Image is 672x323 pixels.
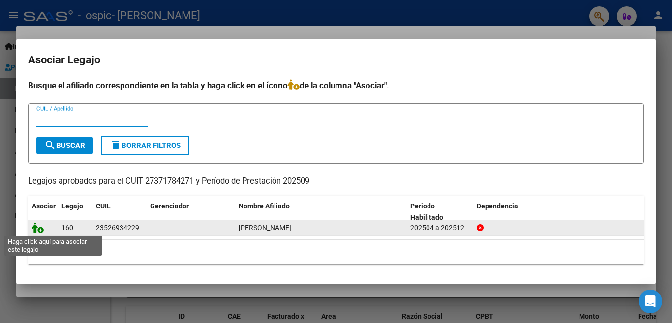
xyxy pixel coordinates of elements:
[36,137,93,154] button: Buscar
[110,141,181,150] span: Borrar Filtros
[28,240,644,264] div: 1 registros
[477,202,518,210] span: Dependencia
[58,196,92,228] datatable-header-cell: Legajo
[410,222,469,234] div: 202504 a 202512
[239,224,291,232] span: MAYER YUTHIEL ANDRES
[28,51,644,69] h2: Asociar Legajo
[28,196,58,228] datatable-header-cell: Asociar
[61,224,73,232] span: 160
[235,196,406,228] datatable-header-cell: Nombre Afiliado
[150,224,152,232] span: -
[96,222,139,234] div: 23526934229
[61,202,83,210] span: Legajo
[406,196,473,228] datatable-header-cell: Periodo Habilitado
[101,136,189,155] button: Borrar Filtros
[44,141,85,150] span: Buscar
[146,196,235,228] datatable-header-cell: Gerenciador
[28,176,644,188] p: Legajos aprobados para el CUIT 27371784271 y Período de Prestación 202509
[639,290,662,313] div: Open Intercom Messenger
[473,196,644,228] datatable-header-cell: Dependencia
[239,202,290,210] span: Nombre Afiliado
[410,202,443,221] span: Periodo Habilitado
[32,202,56,210] span: Asociar
[92,196,146,228] datatable-header-cell: CUIL
[96,202,111,210] span: CUIL
[110,139,122,151] mat-icon: delete
[44,139,56,151] mat-icon: search
[28,79,644,92] h4: Busque el afiliado correspondiente en la tabla y haga click en el ícono de la columna "Asociar".
[150,202,189,210] span: Gerenciador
